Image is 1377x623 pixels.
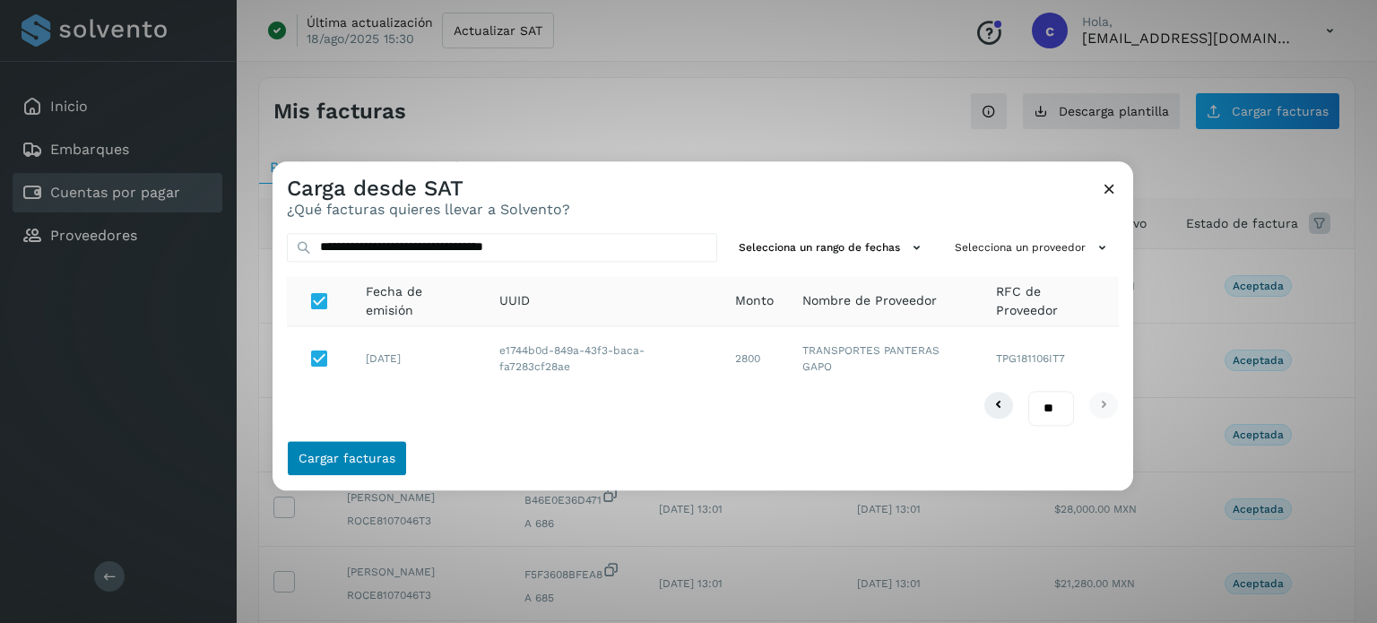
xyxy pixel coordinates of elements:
[299,452,395,464] span: Cargar facturas
[996,282,1104,320] span: RFC de Proveedor
[982,327,1119,392] td: TPG181106IT7
[732,233,933,263] button: Selecciona un rango de fechas
[802,292,937,311] span: Nombre de Proveedor
[948,233,1119,263] button: Selecciona un proveedor
[351,327,485,392] td: [DATE]
[721,327,788,392] td: 2800
[287,176,570,202] h3: Carga desde SAT
[788,327,982,392] td: TRANSPORTES PANTERAS GAPO
[287,202,570,219] p: ¿Qué facturas quieres llevar a Solvento?
[366,282,471,320] span: Fecha de emisión
[735,292,774,311] span: Monto
[287,440,407,476] button: Cargar facturas
[499,292,530,311] span: UUID
[485,327,721,392] td: e1744b0d-849a-43f3-baca-fa7283cf28ae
